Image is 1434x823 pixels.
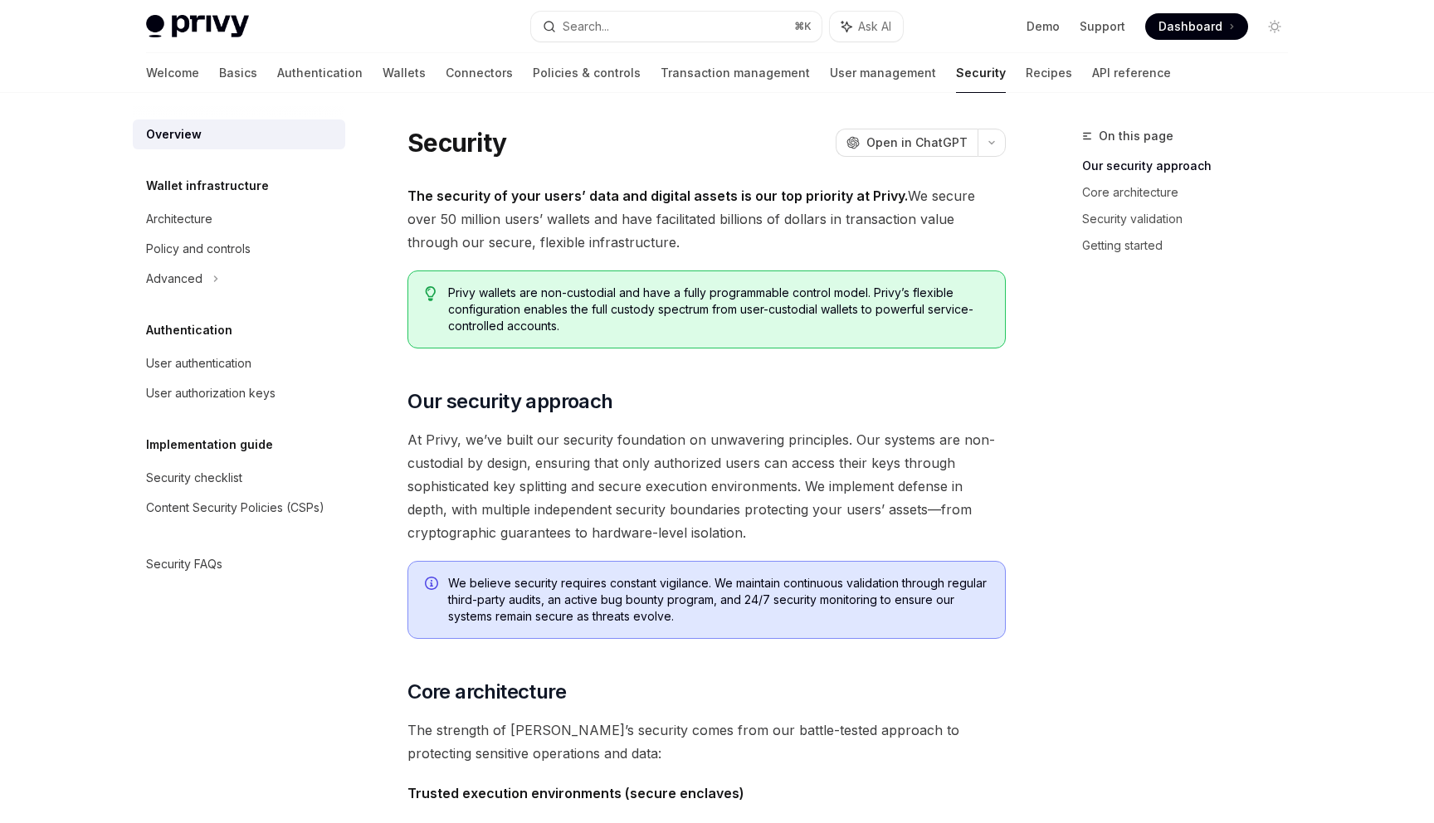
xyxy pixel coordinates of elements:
[146,176,269,196] h5: Wallet infrastructure
[133,463,345,493] a: Security checklist
[1099,126,1173,146] span: On this page
[1145,13,1248,40] a: Dashboard
[407,785,744,801] strong: Trusted execution environments (secure enclaves)
[1082,153,1301,179] a: Our security approach
[146,15,249,38] img: light logo
[146,554,222,574] div: Security FAQs
[133,493,345,523] a: Content Security Policies (CSPs)
[146,353,251,373] div: User authentication
[1080,18,1125,35] a: Support
[133,378,345,408] a: User authorization keys
[146,320,232,340] h5: Authentication
[661,53,810,93] a: Transaction management
[1158,18,1222,35] span: Dashboard
[146,209,212,229] div: Architecture
[1026,53,1072,93] a: Recipes
[146,53,199,93] a: Welcome
[533,53,641,93] a: Policies & controls
[146,269,202,289] div: Advanced
[407,428,1006,544] span: At Privy, we’ve built our security foundation on unwavering principles. Our systems are non-custo...
[146,124,202,144] div: Overview
[133,119,345,149] a: Overview
[133,234,345,264] a: Policy and controls
[146,468,242,488] div: Security checklist
[858,18,891,35] span: Ask AI
[1261,13,1288,40] button: Toggle dark mode
[407,184,1006,254] span: We secure over 50 million users’ wallets and have facilitated billions of dollars in transaction ...
[146,435,273,455] h5: Implementation guide
[219,53,257,93] a: Basics
[407,187,908,204] strong: The security of your users’ data and digital assets is our top priority at Privy.
[425,577,441,593] svg: Info
[133,204,345,234] a: Architecture
[425,286,437,301] svg: Tip
[830,53,936,93] a: User management
[133,549,345,579] a: Security FAQs
[794,20,812,33] span: ⌘ K
[383,53,426,93] a: Wallets
[407,718,1006,765] span: The strength of [PERSON_NAME]’s security comes from our battle-tested approach to protecting sens...
[146,498,324,518] div: Content Security Policies (CSPs)
[277,53,363,93] a: Authentication
[830,12,903,41] button: Ask AI
[1082,206,1301,232] a: Security validation
[146,239,251,259] div: Policy and controls
[146,383,276,403] div: User authorization keys
[446,53,513,93] a: Connectors
[133,348,345,378] a: User authentication
[531,12,822,41] button: Search...⌘K
[1082,179,1301,206] a: Core architecture
[407,128,506,158] h1: Security
[1092,53,1171,93] a: API reference
[407,388,612,415] span: Our security approach
[836,129,978,157] button: Open in ChatGPT
[563,17,609,37] div: Search...
[448,285,988,334] span: Privy wallets are non-custodial and have a fully programmable control model. Privy’s flexible con...
[956,53,1006,93] a: Security
[407,679,566,705] span: Core architecture
[1082,232,1301,259] a: Getting started
[866,134,968,151] span: Open in ChatGPT
[448,575,988,625] span: We believe security requires constant vigilance. We maintain continuous validation through regula...
[1027,18,1060,35] a: Demo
